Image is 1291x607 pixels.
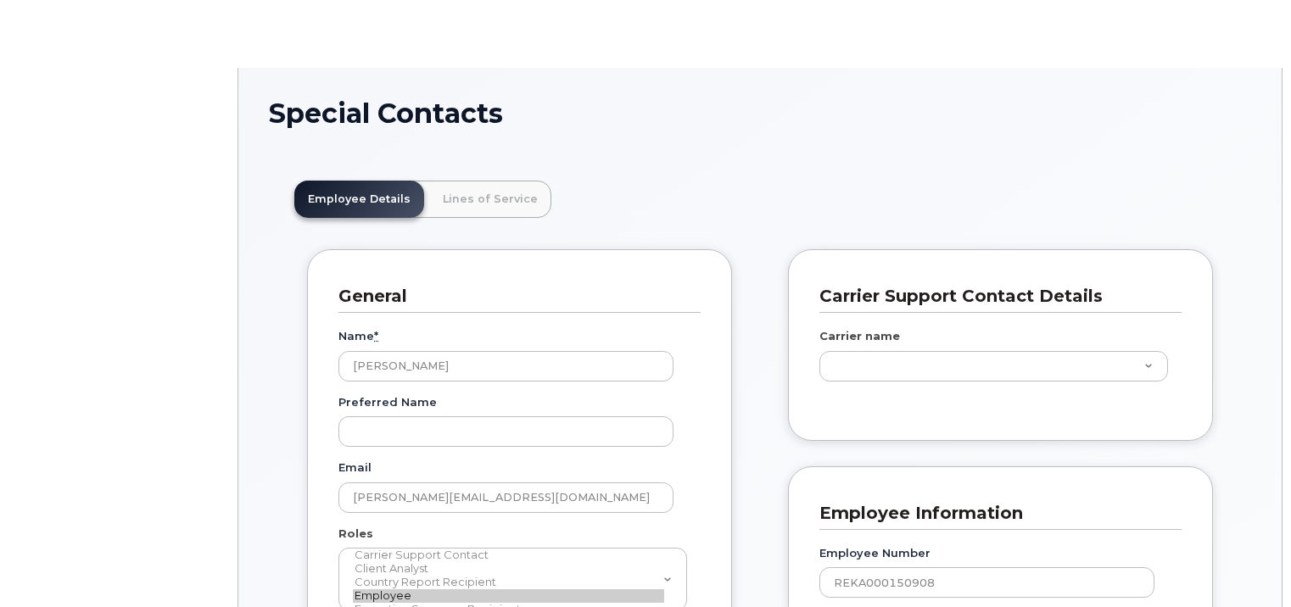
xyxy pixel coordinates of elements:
label: Email [338,459,372,476]
a: Lines of Service [429,181,551,218]
h1: Special Contacts [269,98,1251,128]
label: Roles [338,526,373,542]
a: Employee Details [294,181,424,218]
label: Preferred Name [338,394,437,410]
label: Name [338,328,378,344]
abbr: required [374,329,378,342]
h3: Employee Information [819,502,1169,525]
option: Carrier Support Contact [353,549,664,562]
option: Country Report Recipient [353,576,664,589]
h3: General [338,285,688,308]
h3: Carrier Support Contact Details [819,285,1169,308]
label: Employee Number [819,545,931,561]
option: Employee [353,589,664,603]
option: Client Analyst [353,562,664,576]
label: Carrier name [819,328,900,344]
